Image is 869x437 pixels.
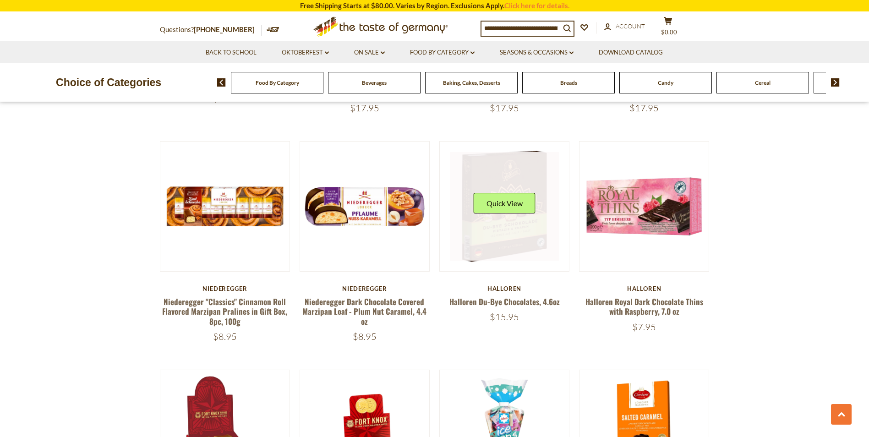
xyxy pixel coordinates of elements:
[302,296,426,327] a: Niederegger Dark Chocolate Covered Marzipan Loaf - Plum Nut Caramel, 4.4 oz
[658,79,673,86] a: Candy
[474,193,536,213] button: Quick View
[616,22,645,30] span: Account
[300,285,430,292] div: Niederegger
[439,285,570,292] div: Halloren
[160,142,290,271] img: Niederegger "Classics" Cinnamon Roll Flavored Marzipan Pralines in Gift Box, 8pc, 100g
[354,48,385,58] a: On Sale
[490,102,519,114] span: $17.95
[362,79,387,86] a: Beverages
[504,1,569,10] a: Click here for details.
[194,25,255,33] a: [PHONE_NUMBER]
[755,79,771,86] a: Cereal
[655,16,682,39] button: $0.00
[579,142,709,271] img: Halloren Royal Dark Chocolate Thins with Raspberry, 7.0 oz
[490,311,519,322] span: $15.95
[443,79,500,86] a: Baking, Cakes, Desserts
[350,102,379,114] span: $17.95
[217,78,226,87] img: previous arrow
[160,24,262,36] p: Questions?
[585,296,703,317] a: Halloren Royal Dark Chocolate Thins with Raspberry, 7.0 oz
[160,285,290,292] div: Niederegger
[831,78,840,87] img: next arrow
[629,102,659,114] span: $17.95
[560,79,577,86] a: Breads
[256,79,299,86] a: Food By Category
[500,48,574,58] a: Seasons & Occasions
[579,285,710,292] div: Halloren
[300,142,430,271] img: Niederegger Dark Chocolate Covered Marzipan Loaf - Plum Nut Caramel, 4.4 oz
[353,331,377,342] span: $8.95
[599,48,663,58] a: Download Catalog
[604,22,645,32] a: Account
[661,28,677,36] span: $0.00
[206,48,257,58] a: Back to School
[282,48,329,58] a: Oktoberfest
[440,142,569,271] img: Halloren Du-Bye Chocolates, 4.6oz
[213,331,237,342] span: $8.95
[632,321,656,333] span: $7.95
[162,296,287,327] a: Niederegger "Classics" Cinnamon Roll Flavored Marzipan Pralines in Gift Box, 8pc, 100g
[410,48,475,58] a: Food By Category
[449,296,560,307] a: Halloren Du-Bye Chocolates, 4.6oz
